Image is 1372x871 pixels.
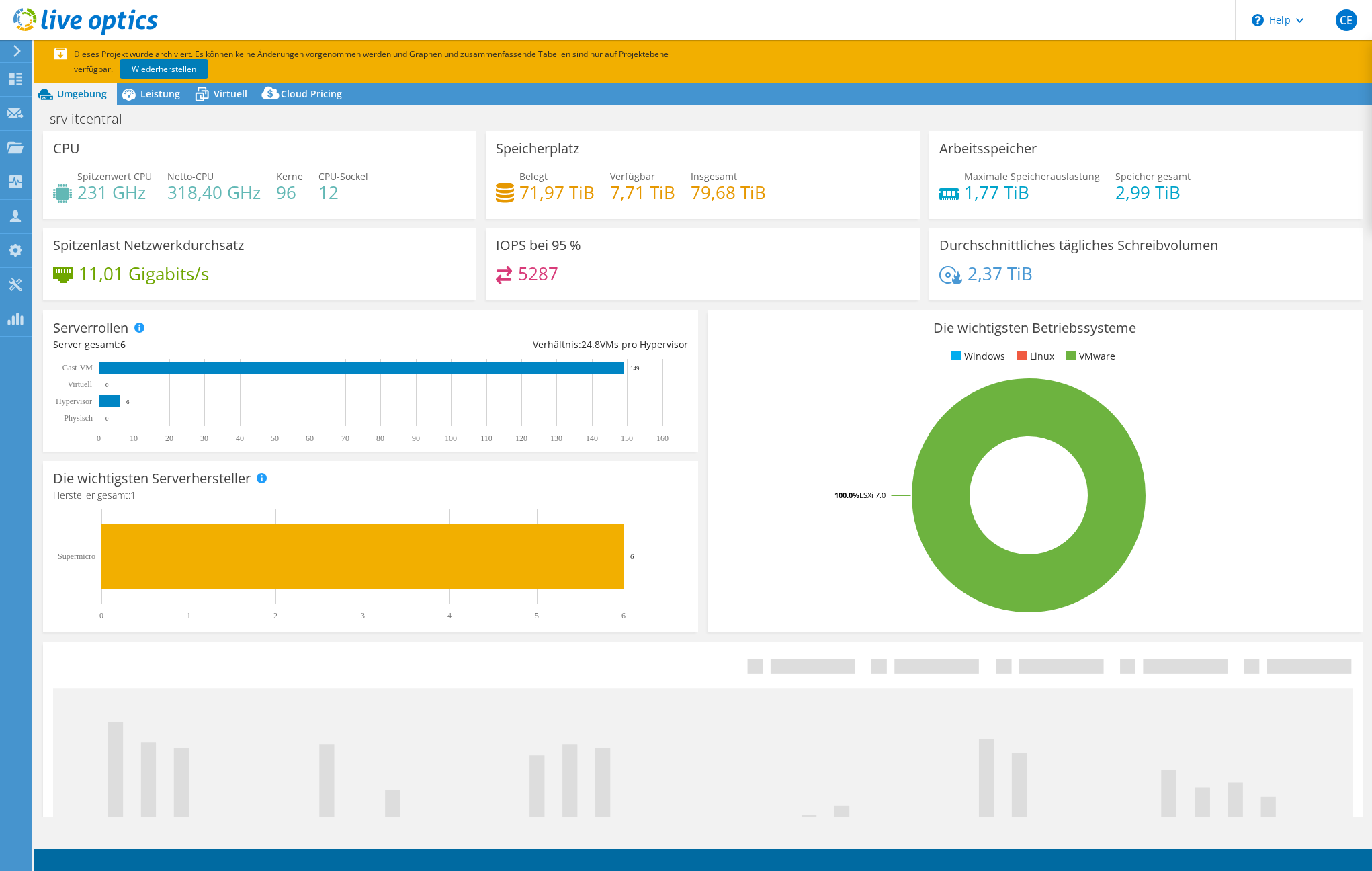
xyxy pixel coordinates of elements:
h1: srv-itcentral [44,112,143,126]
text: 149 [630,365,640,372]
span: Verfügbar [610,170,655,183]
h4: 2,99 TiB [1115,185,1191,200]
h3: Durchschnittliches tägliches Schreibvolumen [939,238,1218,253]
text: 2 [273,611,277,620]
h3: Die wichtigsten Betriebssysteme [718,321,1353,335]
h4: 12 [318,185,368,200]
text: 150 [621,433,633,443]
text: 50 [271,433,279,443]
h4: 2,37 TiB [968,266,1033,281]
tspan: 100.0% [834,490,859,500]
h4: 318,40 GHz [167,185,261,200]
text: 20 [165,433,173,443]
span: Netto-CPU [167,170,214,183]
text: 160 [656,433,669,443]
text: 0 [105,415,109,422]
text: 1 [187,611,191,620]
span: 24.8 [581,338,600,351]
text: 60 [306,433,314,443]
h3: Speicherplatz [496,141,579,156]
text: 6 [621,611,626,620]
text: 90 [412,433,420,443]
span: 6 [120,338,126,351]
text: 0 [105,382,109,388]
h4: 11,01 Gigabits/s [79,266,209,281]
text: Virtuell [67,380,92,389]
span: Insgesamt [691,170,737,183]
span: 1 [130,489,136,501]
tspan: ESXi 7.0 [859,490,886,500]
div: Verhältnis: VMs pro Hypervisor [370,337,687,352]
text: 4 [447,611,452,620]
h3: Serverrollen [53,321,128,335]
span: Cloud Pricing [281,87,342,100]
text: Supermicro [58,552,95,561]
p: Dieses Projekt wurde archiviert. Es können keine Änderungen vorgenommen werden und Graphen und zu... [54,47,712,77]
li: VMware [1063,349,1115,364]
h4: 7,71 TiB [610,185,675,200]
span: CE [1336,9,1357,31]
text: 0 [99,611,103,620]
h4: 96 [276,185,303,200]
a: Wiederherstellen [120,59,208,79]
h4: 79,68 TiB [691,185,766,200]
text: 110 [480,433,492,443]
text: 70 [341,433,349,443]
h4: 231 GHz [77,185,152,200]
text: 100 [445,433,457,443]
text: Physisch [64,413,93,423]
text: Hypervisor [56,397,92,406]
h3: IOPS bei 95 % [496,238,581,253]
span: Maximale Speicherauslastung [964,170,1100,183]
h4: Hersteller gesamt: [53,488,688,503]
text: 10 [130,433,138,443]
text: 80 [376,433,384,443]
h3: Spitzenlast Netzwerkdurchsatz [53,238,244,253]
text: 6 [126,399,130,405]
h4: 71,97 TiB [519,185,595,200]
span: Speicher gesamt [1115,170,1191,183]
h3: Arbeitsspeicher [939,141,1037,156]
svg: \n [1252,14,1264,26]
li: Linux [1014,349,1054,364]
h4: 5287 [518,266,558,281]
text: 5 [535,611,539,620]
li: Windows [948,349,1005,364]
span: Virtuell [214,87,247,100]
text: 6 [630,552,634,561]
text: 140 [586,433,598,443]
text: 130 [550,433,562,443]
span: Leistung [140,87,180,100]
h3: Die wichtigsten Serverhersteller [53,471,251,486]
h3: CPU [53,141,80,156]
text: 120 [515,433,527,443]
text: 30 [200,433,208,443]
text: 40 [236,433,244,443]
span: Belegt [519,170,548,183]
div: Server gesamt: [53,337,370,352]
text: 3 [361,611,365,620]
span: Spitzenwert CPU [77,170,152,183]
span: Umgebung [57,87,107,100]
span: CPU-Sockel [318,170,368,183]
h4: 1,77 TiB [964,185,1100,200]
span: Kerne [276,170,303,183]
text: Gast-VM [62,363,93,372]
text: 0 [97,433,101,443]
